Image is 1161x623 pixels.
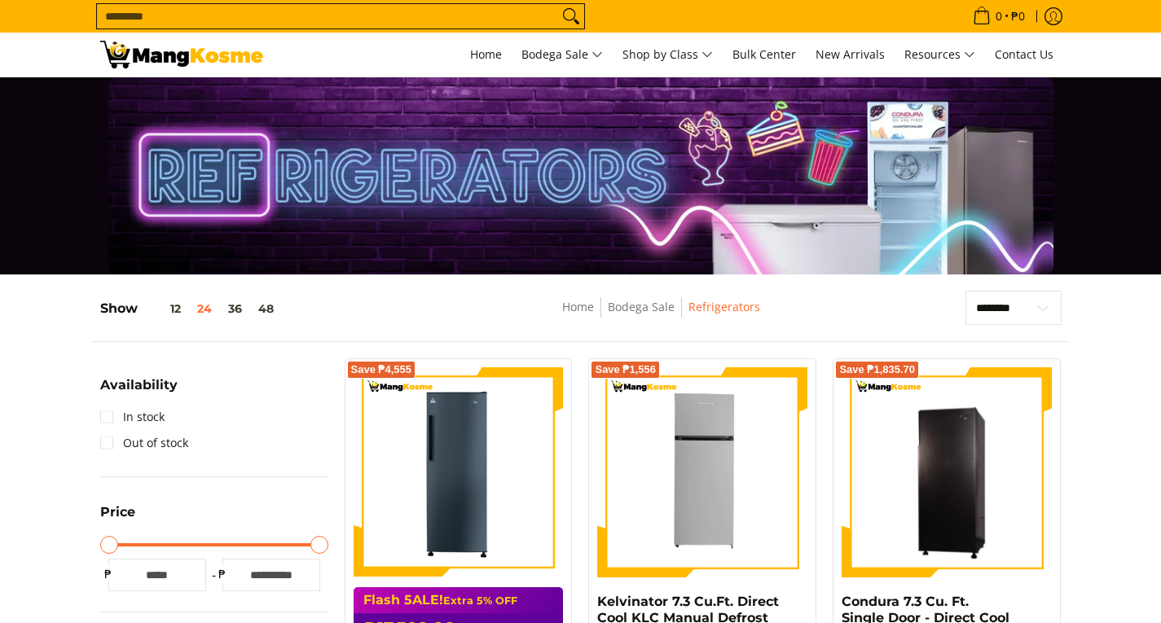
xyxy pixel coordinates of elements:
span: Save ₱4,555 [351,365,412,375]
summary: Open [100,379,178,404]
span: Home [470,46,502,62]
span: Price [100,506,135,519]
button: Search [558,4,584,29]
span: New Arrivals [816,46,885,62]
span: Save ₱1,556 [595,365,656,375]
a: Home [562,299,594,314]
span: ₱ [214,566,231,582]
span: Save ₱1,835.70 [839,365,915,375]
a: Resources [896,33,983,77]
button: 24 [189,302,220,315]
a: In stock [100,404,165,430]
span: Bodega Sale [521,45,603,65]
span: Contact Us [995,46,1053,62]
span: ₱ [100,566,117,582]
a: New Arrivals [807,33,893,77]
h5: Show [100,301,282,317]
a: Out of stock [100,430,188,456]
img: Condura 7.3 Cu. Ft. Single Door - Direct Cool Inverter Refrigerator, CSD700SAi (Class A) [842,370,1052,575]
span: Resources [904,45,975,65]
span: • [968,7,1030,25]
a: Refrigerators [688,299,760,314]
img: Bodega Sale Refrigerator l Mang Kosme: Home Appliances Warehouse Sale [100,41,263,68]
button: 12 [138,302,189,315]
img: Condura 7.0 Cu. Ft. Upright Freezer Inverter Refrigerator, CUF700MNi (Class A) [354,367,564,577]
span: ₱0 [1009,11,1027,22]
summary: Open [100,506,135,531]
button: 48 [250,302,282,315]
button: 36 [220,302,250,315]
a: Bodega Sale [608,299,675,314]
a: Home [462,33,510,77]
a: Contact Us [987,33,1062,77]
a: Bulk Center [724,33,804,77]
a: Bodega Sale [513,33,611,77]
nav: Main Menu [279,33,1062,77]
span: 0 [993,11,1005,22]
span: Availability [100,379,178,392]
span: Shop by Class [622,45,713,65]
nav: Breadcrumbs [443,297,879,334]
a: Shop by Class [614,33,721,77]
span: Bulk Center [732,46,796,62]
img: Kelvinator 7.3 Cu.Ft. Direct Cool KLC Manual Defrost Standard Refrigerator (Silver) (Class A) [597,367,807,577]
